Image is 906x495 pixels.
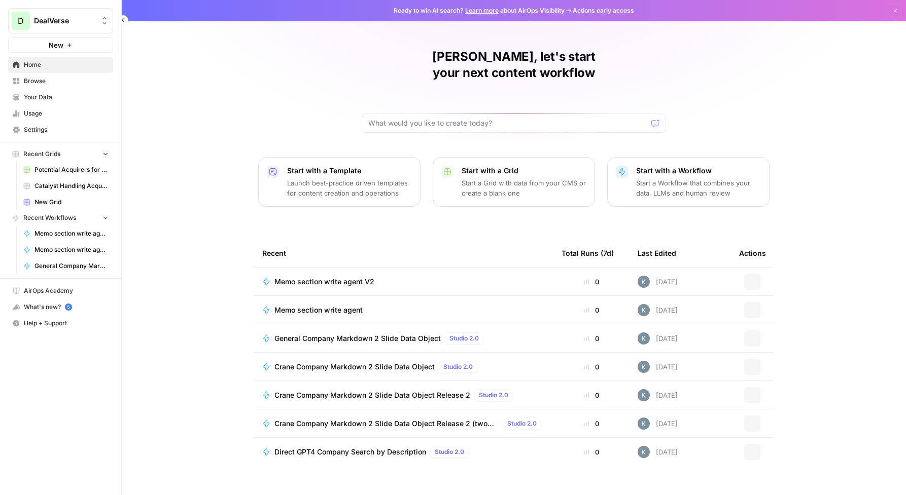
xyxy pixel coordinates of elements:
[24,77,109,86] span: Browse
[8,57,113,73] a: Home
[34,165,109,174] span: Potential Acquirers for Deep Instinct
[8,283,113,299] a: AirOps Academy
[507,419,537,428] span: Studio 2.0
[8,73,113,89] a: Browse
[19,194,113,210] a: New Grid
[465,7,499,14] a: Learn more
[8,210,113,225] button: Recent Workflows
[34,261,109,271] span: General Company Markdown 2 Slide Data Object
[394,6,565,15] span: Ready to win AI search? about AirOps Visibility
[479,391,508,400] span: Studio 2.0
[449,334,479,343] span: Studio 2.0
[562,362,621,372] div: 0
[19,162,113,178] a: Potential Acquirers for Deep Instinct
[638,304,678,316] div: [DATE]
[739,239,766,267] div: Actions
[24,93,109,102] span: Your Data
[274,362,435,372] span: Crane Company Markdown 2 Slide Data Object
[262,446,545,458] a: Direct GPT4 Company Search by DescriptionStudio 2.0
[562,239,614,267] div: Total Runs (7d)
[8,89,113,105] a: Your Data
[562,447,621,457] div: 0
[19,242,113,258] a: Memo section write agent
[636,178,761,198] p: Start a Workflow that combines your data, LLMs and human review
[562,277,621,287] div: 0
[274,390,470,400] span: Crane Company Markdown 2 Slide Data Object Release 2
[19,258,113,274] a: General Company Markdown 2 Slide Data Object
[638,389,650,401] img: vfogp4eyxztbfdc8lolhmznz68f4
[638,239,676,267] div: Last Edited
[34,181,109,191] span: Catalyst Handling Acquisitions
[19,225,113,242] a: Memo section write agent V2
[638,276,650,288] img: vfogp4eyxztbfdc8lolhmznz68f4
[8,122,113,138] a: Settings
[638,304,650,316] img: vfogp4eyxztbfdc8lolhmznz68f4
[258,157,421,207] button: Start with a TemplateLaunch best-practice driven templates for content creation and operations
[638,417,650,430] img: vfogp4eyxztbfdc8lolhmznz68f4
[368,118,647,128] input: What would you like to create today?
[638,332,650,345] img: vfogp4eyxztbfdc8lolhmznz68f4
[638,332,678,345] div: [DATE]
[274,333,441,344] span: General Company Markdown 2 Slide Data Object
[8,37,113,53] button: New
[638,417,678,430] div: [DATE]
[262,389,545,401] a: Crane Company Markdown 2 Slide Data Object Release 2Studio 2.0
[274,447,426,457] span: Direct GPT4 Company Search by Description
[274,418,499,429] span: Crane Company Markdown 2 Slide Data Object Release 2 (two step)
[636,166,761,176] p: Start with a Workflow
[49,40,63,50] span: New
[362,49,666,81] h1: [PERSON_NAME], let's start your next content workflow
[65,303,72,311] a: 5
[8,299,113,315] button: What's new? 5
[443,362,473,371] span: Studio 2.0
[287,166,412,176] p: Start with a Template
[638,276,678,288] div: [DATE]
[34,198,109,207] span: New Grid
[262,417,545,430] a: Crane Company Markdown 2 Slide Data Object Release 2 (two step)Studio 2.0
[274,305,363,315] span: Memo section write agent
[638,361,650,373] img: vfogp4eyxztbfdc8lolhmznz68f4
[8,146,113,162] button: Recent Grids
[562,333,621,344] div: 0
[562,418,621,429] div: 0
[19,178,113,194] a: Catalyst Handling Acquisitions
[24,60,109,69] span: Home
[262,332,545,345] a: General Company Markdown 2 Slide Data ObjectStudio 2.0
[34,16,95,26] span: DealVerse
[607,157,770,207] button: Start with a WorkflowStart a Workflow that combines your data, LLMs and human review
[262,361,545,373] a: Crane Company Markdown 2 Slide Data ObjectStudio 2.0
[34,245,109,254] span: Memo section write agent
[562,390,621,400] div: 0
[638,389,678,401] div: [DATE]
[18,15,24,27] span: D
[462,178,586,198] p: Start a Grid with data from your CMS or create a blank one
[24,109,109,118] span: Usage
[9,299,113,315] div: What's new?
[262,305,545,315] a: Memo section write agent
[638,446,678,458] div: [DATE]
[8,315,113,331] button: Help + Support
[274,277,374,287] span: Memo section write agent V2
[8,105,113,122] a: Usage
[573,6,634,15] span: Actions early access
[34,229,109,238] span: Memo section write agent V2
[638,446,650,458] img: vfogp4eyxztbfdc8lolhmznz68f4
[562,305,621,315] div: 0
[23,149,60,159] span: Recent Grids
[23,213,76,222] span: Recent Workflows
[433,157,595,207] button: Start with a GridStart a Grid with data from your CMS or create a blank one
[67,304,69,310] text: 5
[24,125,109,134] span: Settings
[262,277,545,287] a: Memo section write agent V2
[287,178,412,198] p: Launch best-practice driven templates for content creation and operations
[462,166,586,176] p: Start with a Grid
[435,447,464,456] span: Studio 2.0
[8,8,113,33] button: Workspace: DealVerse
[638,361,678,373] div: [DATE]
[24,286,109,295] span: AirOps Academy
[262,239,545,267] div: Recent
[24,319,109,328] span: Help + Support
